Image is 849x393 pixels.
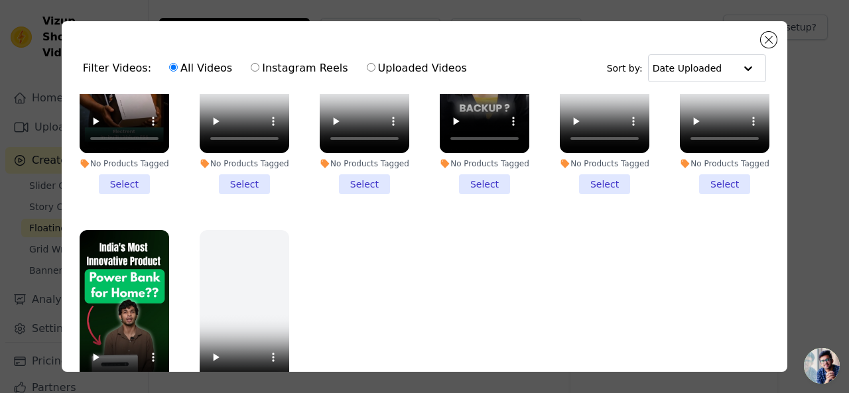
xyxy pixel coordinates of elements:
div: Filter Videos: [83,53,474,84]
div: No Products Tagged [80,158,169,169]
div: No Products Tagged [680,158,769,169]
a: Open chat [804,348,840,384]
div: No Products Tagged [440,158,529,169]
div: No Products Tagged [200,158,289,169]
label: Uploaded Videos [366,60,468,77]
button: Close modal [761,32,777,48]
div: No Products Tagged [320,158,409,169]
div: Sort by: [607,54,767,82]
label: All Videos [168,60,233,77]
label: Instagram Reels [250,60,348,77]
div: No Products Tagged [560,158,649,169]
